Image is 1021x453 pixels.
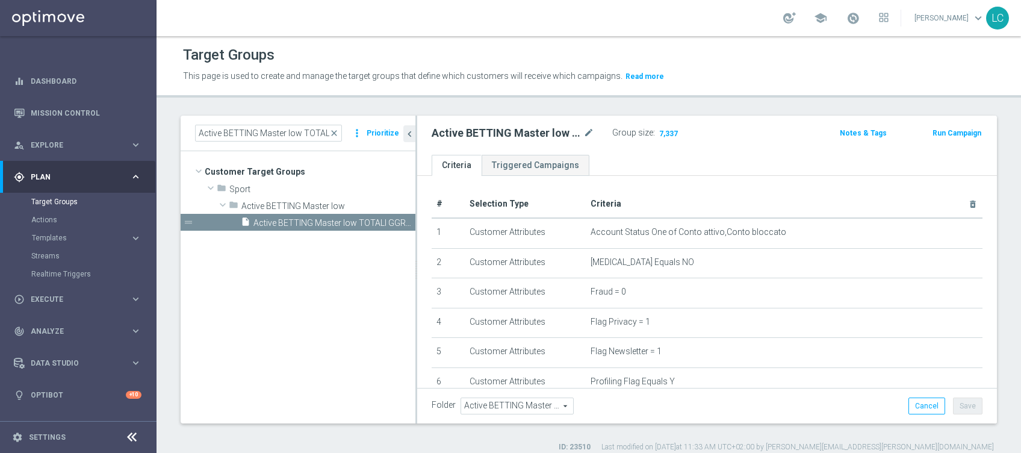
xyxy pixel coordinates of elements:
[31,97,141,129] a: Mission Control
[31,65,141,97] a: Dashboard
[31,379,126,411] a: Optibot
[953,398,982,414] button: Save
[658,129,679,140] span: 7,337
[241,201,415,211] span: Active BETTING Master low
[31,269,125,279] a: Realtime Triggers
[32,234,118,242] span: Templates
[432,218,465,248] td: 1
[14,326,25,337] i: track_changes
[432,126,581,140] h2: Active BETTING Master low TOTALI GGRnb>0
[839,127,888,140] button: Notes & Tags
[217,183,226,197] i: folder
[601,442,994,452] label: Last modified on [DATE] at 11:33 AM UTC+02:00 by [PERSON_NAME][EMAIL_ADDRESS][PERSON_NAME][DOMAIN...
[31,360,130,367] span: Data Studio
[31,251,125,261] a: Streams
[908,398,945,414] button: Cancel
[229,184,415,195] span: Sport
[31,247,155,265] div: Streams
[14,326,130,337] div: Analyze
[12,432,23,443] i: settings
[14,172,25,183] i: gps_fixed
[31,173,130,181] span: Plan
[365,125,401,142] button: Prioritize
[253,218,415,228] span: Active BETTING Master low TOTALI GGRnb&gt;0
[583,126,594,140] i: mode_edit
[13,77,142,86] button: equalizer Dashboard
[14,172,130,183] div: Plan
[13,140,142,150] button: person_search Explore keyboard_arrow_right
[32,234,130,242] div: Templates
[931,127,982,140] button: Run Campaign
[13,295,142,304] button: play_circle_outline Execute keyboard_arrow_right
[465,190,586,218] th: Selection Type
[14,140,130,151] div: Explore
[14,97,141,129] div: Mission Control
[432,278,465,308] td: 3
[986,7,1009,30] div: LC
[14,358,130,369] div: Data Studio
[591,227,786,237] span: Account Status One of Conto attivo,Conto bloccato
[14,76,25,87] i: equalizer
[31,211,155,229] div: Actions
[968,199,978,209] i: delete_forever
[14,294,25,305] i: play_circle_outline
[432,190,465,218] th: #
[130,357,141,369] i: keyboard_arrow_right
[241,217,250,231] i: insert_drive_file
[465,308,586,338] td: Customer Attributes
[195,125,342,142] input: Quick find group or folder
[31,229,155,247] div: Templates
[432,155,482,176] a: Criteria
[432,248,465,278] td: 2
[482,155,589,176] a: Triggered Campaigns
[29,434,66,441] a: Settings
[591,346,662,357] span: Flag Newsletter = 1
[13,390,142,400] button: lightbulb Optibot +10
[559,442,591,452] label: ID: 23510
[432,400,456,410] label: Folder
[465,248,586,278] td: Customer Attributes
[13,326,142,336] button: track_changes Analyze keyboard_arrow_right
[31,142,130,149] span: Explore
[130,233,141,244] i: keyboard_arrow_right
[130,139,141,151] i: keyboard_arrow_right
[465,218,586,248] td: Customer Attributes
[14,140,25,151] i: person_search
[183,46,275,64] h1: Target Groups
[465,338,586,368] td: Customer Attributes
[31,193,155,211] div: Target Groups
[432,338,465,368] td: 5
[591,199,621,208] span: Criteria
[205,163,415,180] span: Customer Target Groups
[31,328,130,335] span: Analyze
[14,65,141,97] div: Dashboard
[229,200,238,214] i: folder
[31,215,125,225] a: Actions
[465,278,586,308] td: Customer Attributes
[183,71,622,81] span: This page is used to create and manage the target groups that define which customers will receive...
[31,265,155,283] div: Realtime Triggers
[403,125,415,142] button: chevron_left
[126,391,141,399] div: +10
[329,128,339,138] span: close
[130,171,141,183] i: keyboard_arrow_right
[14,390,25,401] i: lightbulb
[612,128,653,138] label: Group size
[591,287,626,297] span: Fraud = 0
[351,125,363,142] i: more_vert
[130,293,141,305] i: keyboard_arrow_right
[13,358,142,368] button: Data Studio keyboard_arrow_right
[591,317,650,327] span: Flag Privacy = 1
[814,11,827,25] span: school
[13,172,142,182] button: gps_fixed Plan keyboard_arrow_right
[31,197,125,207] a: Target Groups
[972,11,985,25] span: keyboard_arrow_down
[14,379,141,411] div: Optibot
[913,9,986,27] a: [PERSON_NAME]keyboard_arrow_down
